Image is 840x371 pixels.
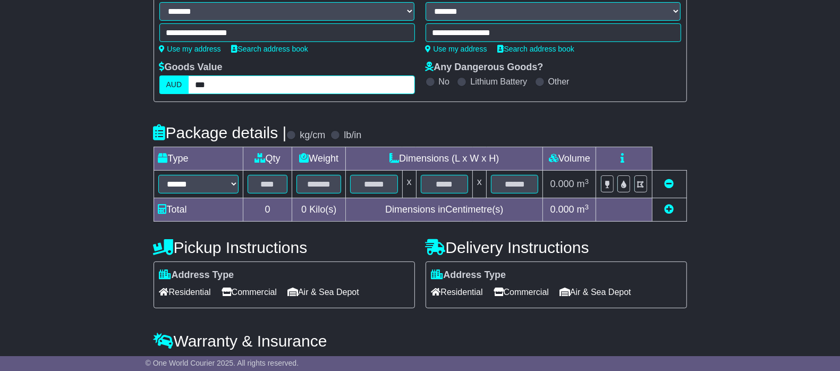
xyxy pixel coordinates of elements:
[159,284,211,300] span: Residential
[473,171,487,198] td: x
[154,239,415,256] h4: Pickup Instructions
[159,45,221,53] a: Use my address
[431,269,506,281] label: Address Type
[494,284,549,300] span: Commercial
[559,284,631,300] span: Air & Sea Depot
[577,204,589,215] span: m
[243,147,292,171] td: Qty
[154,332,687,350] h4: Warranty & Insurance
[232,45,308,53] a: Search address book
[159,62,223,73] label: Goods Value
[261,356,277,366] span: 250
[402,171,416,198] td: x
[154,356,687,367] div: All our quotes include a $ FreightSafe warranty.
[292,198,346,222] td: Kilo(s)
[585,203,589,211] sup: 3
[301,204,307,215] span: 0
[548,77,570,87] label: Other
[470,77,527,87] label: Lithium Battery
[426,62,544,73] label: Any Dangerous Goods?
[146,359,299,367] span: © One World Courier 2025. All rights reserved.
[498,45,574,53] a: Search address book
[243,198,292,222] td: 0
[585,178,589,186] sup: 3
[577,179,589,189] span: m
[154,198,243,222] td: Total
[346,198,543,222] td: Dimensions in Centimetre(s)
[426,239,687,256] h4: Delivery Instructions
[222,284,277,300] span: Commercial
[426,45,487,53] a: Use my address
[543,147,596,171] td: Volume
[665,204,674,215] a: Add new item
[665,179,674,189] a: Remove this item
[154,124,287,141] h4: Package details |
[550,204,574,215] span: 0.000
[550,179,574,189] span: 0.000
[439,77,449,87] label: No
[287,284,359,300] span: Air & Sea Depot
[344,130,361,141] label: lb/in
[154,147,243,171] td: Type
[159,269,234,281] label: Address Type
[292,147,346,171] td: Weight
[431,284,483,300] span: Residential
[300,130,325,141] label: kg/cm
[159,75,189,94] label: AUD
[346,147,543,171] td: Dimensions (L x W x H)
